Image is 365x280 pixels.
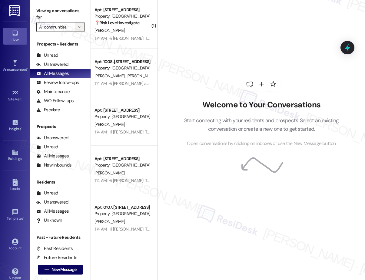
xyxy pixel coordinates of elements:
[95,156,151,162] div: Apt. [STREET_ADDRESS]
[3,117,27,134] a: Insights •
[95,170,125,176] span: [PERSON_NAME]
[3,207,27,223] a: Templates •
[36,52,58,59] div: Unread
[30,179,91,185] div: Residents
[36,217,62,224] div: Unknown
[9,5,21,16] img: ResiDesk Logo
[78,25,81,29] i: 
[3,147,27,164] a: Buildings
[95,13,151,19] div: Property: [GEOGRAPHIC_DATA]
[95,28,125,33] span: [PERSON_NAME]
[36,208,69,214] div: All Messages
[95,122,125,127] span: [PERSON_NAME]
[95,7,151,13] div: Apt. [STREET_ADDRESS]
[95,211,151,217] div: Property: [GEOGRAPHIC_DATA]
[23,215,24,220] span: •
[3,177,27,194] a: Leads
[30,234,91,241] div: Past + Future Residents
[36,153,69,159] div: All Messages
[51,266,76,273] span: New Message
[30,41,91,47] div: Prospects + Residents
[95,219,125,224] span: [PERSON_NAME]
[3,237,27,253] a: Account
[127,73,157,79] span: [PERSON_NAME]
[95,20,139,25] strong: ❓ Risk Level: Investigate
[36,135,68,141] div: Unanswered
[36,199,68,205] div: Unanswered
[175,100,348,110] h2: Welcome to Your Conversations
[36,98,74,104] div: WO Follow-ups
[95,204,151,211] div: Apt. 0107, [STREET_ADDRESS]
[3,28,27,44] a: Inbox
[95,59,151,65] div: Apt. 1008, [STREET_ADDRESS]
[36,190,58,196] div: Unread
[36,89,70,95] div: Maintenance
[175,116,348,133] p: Start connecting with your residents and prospects. Select an existing conversation or create a n...
[36,255,77,261] div: Future Residents
[38,265,83,275] button: New Message
[36,6,85,22] label: Viewing conversations for
[36,107,60,113] div: Escalate
[36,70,69,77] div: All Messages
[36,79,79,86] div: Review follow-ups
[95,107,151,113] div: Apt. [STREET_ADDRESS]
[36,162,71,168] div: New Inbounds
[36,61,68,68] div: Unanswered
[3,88,27,104] a: Site Visit •
[30,123,91,130] div: Prospects
[95,113,151,120] div: Property: [GEOGRAPHIC_DATA]
[36,144,58,150] div: Unread
[39,22,75,32] input: All communities
[22,96,23,100] span: •
[95,65,151,71] div: Property: [GEOGRAPHIC_DATA]
[27,66,28,71] span: •
[187,140,336,147] span: Open conversations by clicking on inboxes or use the New Message button
[95,162,151,168] div: Property: [GEOGRAPHIC_DATA]
[36,245,73,252] div: Past Residents
[21,126,22,130] span: •
[45,267,49,272] i: 
[95,73,127,79] span: [PERSON_NAME]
